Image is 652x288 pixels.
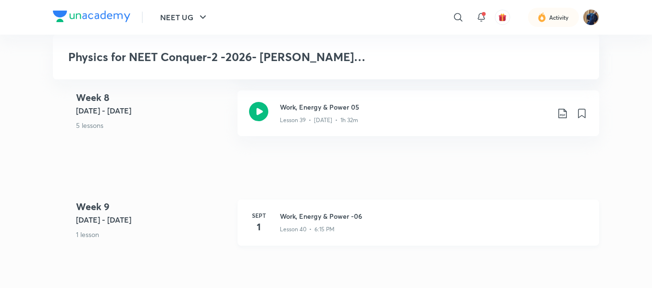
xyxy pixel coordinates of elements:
h4: Week 9 [76,200,230,214]
p: 5 lessons [76,120,230,130]
img: avatar [498,13,507,22]
a: Work, Energy & Power 05Lesson 39 • [DATE] • 1h 32m [238,90,599,148]
p: 1 lesson [76,229,230,239]
a: Company Logo [53,11,130,25]
h5: [DATE] - [DATE] [76,214,230,225]
img: Company Logo [53,11,130,22]
img: Sudipto roy [583,9,599,25]
h4: Week 8 [76,90,230,105]
button: NEET UG [154,8,214,27]
a: Sept1Work, Energy & Power -06Lesson 40 • 6:15 PM [238,200,599,257]
button: avatar [495,10,510,25]
h6: Sept [249,211,268,220]
h3: Work, Energy & Power -06 [280,211,588,221]
h4: 1 [249,220,268,234]
p: Lesson 40 • 6:15 PM [280,225,335,234]
img: activity [538,12,546,23]
h3: Physics for NEET Conquer-2 -2026- [PERSON_NAME][GEOGRAPHIC_DATA] [68,50,445,64]
p: Lesson 39 • [DATE] • 1h 32m [280,116,358,125]
h3: Work, Energy & Power 05 [280,102,549,112]
h5: [DATE] - [DATE] [76,105,230,116]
